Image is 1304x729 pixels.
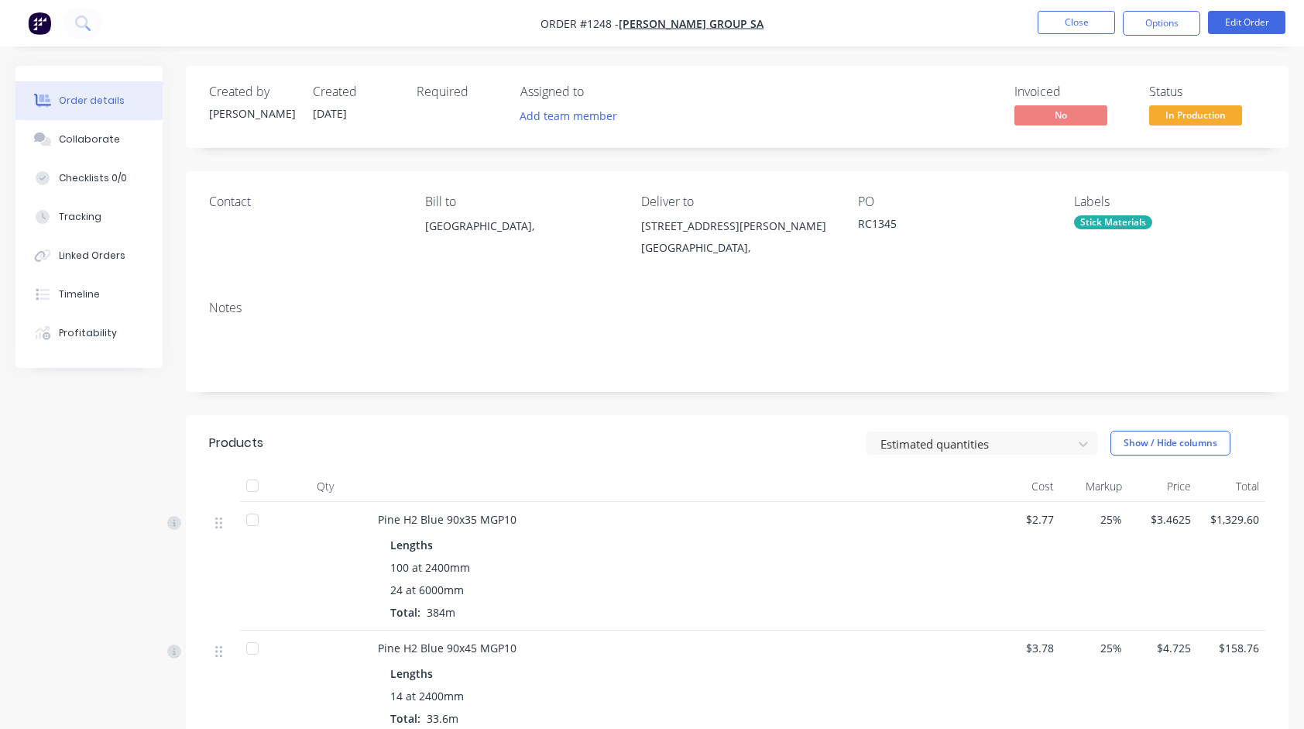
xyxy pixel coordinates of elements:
[390,537,433,553] span: Lengths
[378,512,516,527] span: Pine H2 Blue 90x35 MGP10
[59,132,120,146] div: Collaborate
[209,84,294,99] div: Created by
[1203,511,1260,528] span: $1,329.60
[390,605,420,620] span: Total:
[1014,105,1107,125] span: No
[1110,431,1230,456] button: Show / Hide columns
[641,215,832,237] div: [STREET_ADDRESS][PERSON_NAME]
[209,194,400,209] div: Contact
[313,106,347,121] span: [DATE]
[279,471,372,502] div: Qty
[15,81,163,120] button: Order details
[425,194,616,209] div: Bill to
[28,12,51,35] img: Factory
[520,84,675,99] div: Assigned to
[390,559,470,576] span: 100 at 2400mm
[1134,511,1191,528] span: $3.4625
[420,605,462,620] span: 384m
[15,198,163,236] button: Tracking
[1123,11,1200,36] button: Options
[15,120,163,159] button: Collaborate
[1149,105,1242,125] span: In Production
[1149,105,1242,129] button: In Production
[390,582,464,598] span: 24 at 6000mm
[1066,511,1123,528] span: 25%
[540,16,619,31] span: Order #1248 -
[1074,215,1152,229] div: Stick Materials
[378,641,516,655] span: Pine H2 Blue 90x45 MGP10
[390,688,464,704] span: 14 at 2400mm
[991,471,1060,502] div: Cost
[59,94,125,108] div: Order details
[15,314,163,352] button: Profitability
[59,210,101,224] div: Tracking
[15,236,163,275] button: Linked Orders
[417,84,502,99] div: Required
[420,711,465,726] span: 33.6m
[15,159,163,198] button: Checklists 0/0
[390,665,433,682] span: Lengths
[15,275,163,314] button: Timeline
[1014,84,1131,99] div: Invoiced
[997,640,1054,656] span: $3.78
[59,287,100,301] div: Timeline
[59,249,125,263] div: Linked Orders
[1038,11,1115,34] button: Close
[512,105,626,126] button: Add team member
[858,194,1049,209] div: PO
[1128,471,1197,502] div: Price
[313,84,398,99] div: Created
[59,326,117,340] div: Profitability
[1074,194,1265,209] div: Labels
[641,194,832,209] div: Deliver to
[520,105,626,126] button: Add team member
[390,711,420,726] span: Total:
[641,237,832,259] div: [GEOGRAPHIC_DATA],
[1203,640,1260,656] span: $158.76
[997,511,1054,528] span: $2.77
[858,215,1049,237] div: RC1345
[209,434,263,452] div: Products
[641,215,832,265] div: [STREET_ADDRESS][PERSON_NAME][GEOGRAPHIC_DATA],
[425,215,616,265] div: [GEOGRAPHIC_DATA],
[1066,640,1123,656] span: 25%
[209,301,1265,315] div: Notes
[619,16,764,31] a: [PERSON_NAME] Group SA
[425,215,616,237] div: [GEOGRAPHIC_DATA],
[59,171,127,185] div: Checklists 0/0
[1208,11,1285,34] button: Edit Order
[1197,471,1266,502] div: Total
[1060,471,1129,502] div: Markup
[209,105,294,122] div: [PERSON_NAME]
[1149,84,1265,99] div: Status
[1134,640,1191,656] span: $4.725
